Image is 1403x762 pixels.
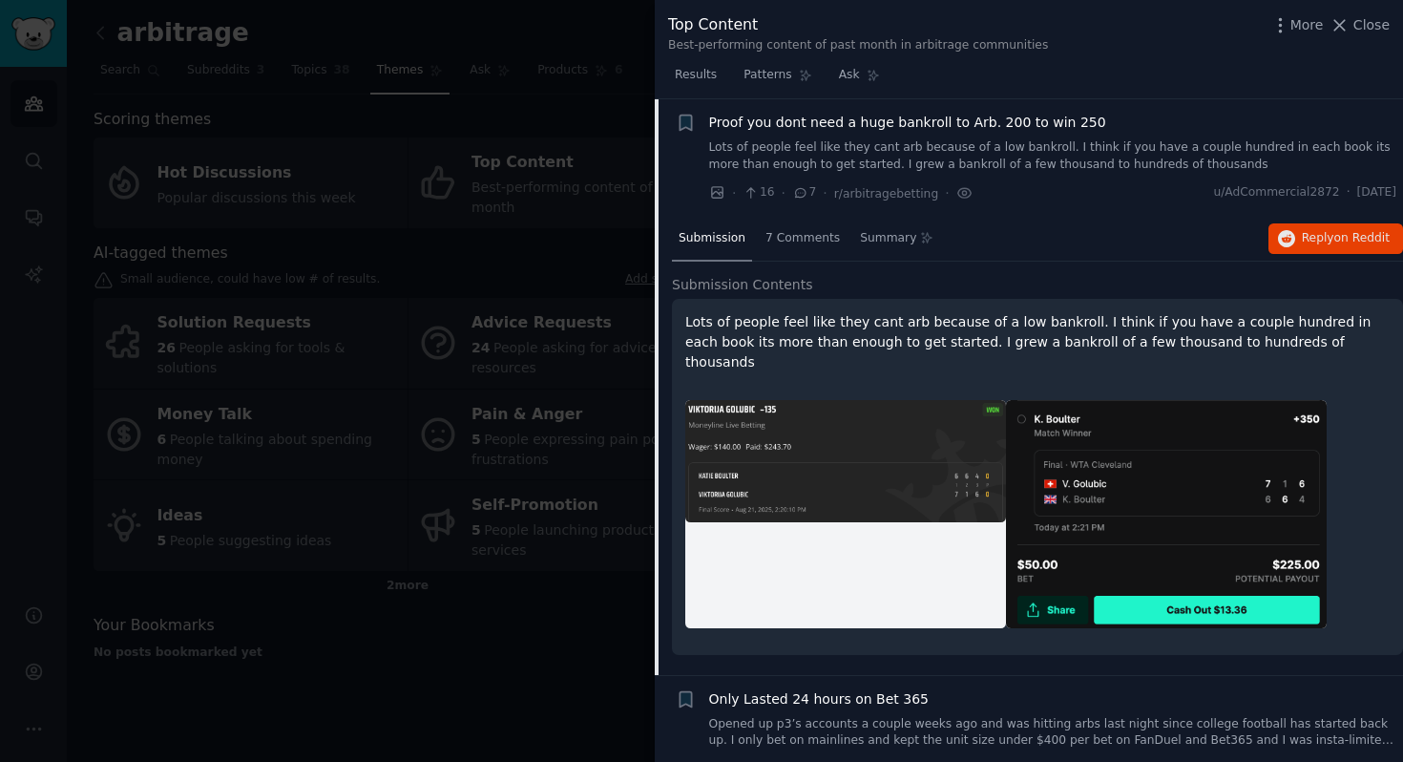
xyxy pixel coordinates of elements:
button: More [1270,15,1324,35]
a: Patterns [737,60,818,99]
span: More [1290,15,1324,35]
a: Ask [832,60,887,99]
span: · [945,183,949,203]
span: 7 Comments [765,230,840,247]
div: Best-performing content of past month in arbitrage communities [668,37,1048,54]
span: [DATE] [1357,184,1396,201]
span: · [1347,184,1351,201]
span: Reply [1302,230,1390,247]
span: on Reddit [1334,231,1390,244]
span: Ask [839,67,860,84]
span: · [782,183,785,203]
span: · [732,183,736,203]
span: Results [675,67,717,84]
span: 16 [743,184,774,201]
span: Close [1353,15,1390,35]
p: Lots of people feel like they cant arb because of a low bankroll. I think if you have a couple hu... [685,312,1390,372]
a: Only Lasted 24 hours on Bet 365 [709,689,929,709]
span: Summary [860,230,916,247]
button: Close [1330,15,1390,35]
button: Replyon Reddit [1268,223,1403,254]
span: Submission [679,230,745,247]
span: · [823,183,827,203]
span: r/arbitragebetting [834,187,938,201]
a: Opened up p3’s accounts a couple weeks ago and was hitting arbs last night since college football... [709,716,1397,750]
img: Proof you dont need a huge bankroll to Arb. 200 to win 250 [685,400,1006,523]
span: Submission Contents [672,275,813,295]
a: Proof you dont need a huge bankroll to Arb. 200 to win 250 [709,113,1106,133]
span: 7 [792,184,816,201]
span: u/AdCommercial2872 [1213,184,1339,201]
img: Proof you dont need a huge bankroll to Arb. 200 to win 250 [1006,400,1327,628]
div: Top Content [668,13,1048,37]
a: Lots of people feel like they cant arb because of a low bankroll. I think if you have a couple hu... [709,139,1397,173]
span: Patterns [743,67,791,84]
a: Results [668,60,723,99]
